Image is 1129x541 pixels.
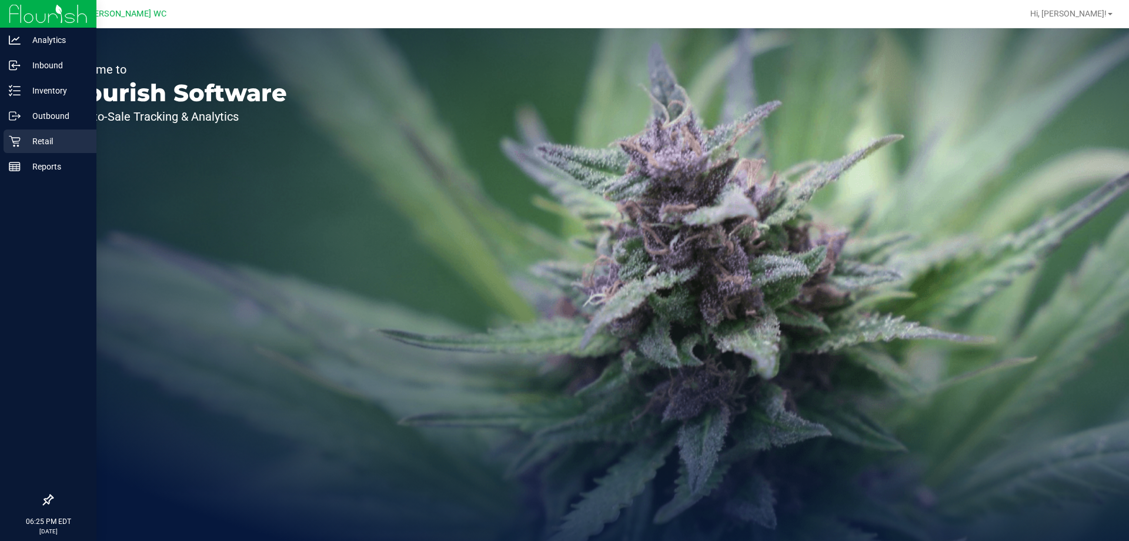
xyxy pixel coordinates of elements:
[21,160,91,174] p: Reports
[9,161,21,172] inline-svg: Reports
[9,110,21,122] inline-svg: Outbound
[5,516,91,527] p: 06:25 PM EDT
[9,85,21,97] inline-svg: Inventory
[21,58,91,72] p: Inbound
[9,59,21,71] inline-svg: Inbound
[21,84,91,98] p: Inventory
[1030,9,1107,18] span: Hi, [PERSON_NAME]!
[64,111,287,122] p: Seed-to-Sale Tracking & Analytics
[9,135,21,147] inline-svg: Retail
[9,34,21,46] inline-svg: Analytics
[21,134,91,148] p: Retail
[64,81,287,105] p: Flourish Software
[64,64,287,75] p: Welcome to
[74,9,166,19] span: St. [PERSON_NAME] WC
[21,109,91,123] p: Outbound
[5,527,91,536] p: [DATE]
[21,33,91,47] p: Analytics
